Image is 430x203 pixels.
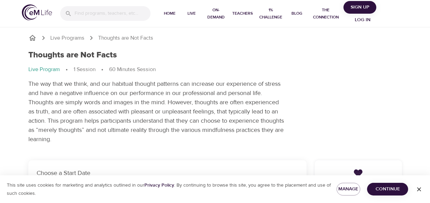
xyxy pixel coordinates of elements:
[205,6,227,21] span: On-Demand
[74,66,95,73] p: 1 Session
[289,10,305,17] span: Blog
[109,66,156,73] p: 60 Minutes Session
[183,10,200,17] span: Live
[28,66,402,74] nav: breadcrumb
[50,34,84,42] a: Live Programs
[337,183,361,195] button: Manage
[232,10,253,17] span: Teachers
[311,6,341,21] span: The Connection
[373,185,403,193] span: Continue
[144,182,174,188] a: Privacy Policy
[258,6,284,21] span: 1% Challenge
[343,1,376,14] button: Sign Up
[349,16,376,24] span: Log in
[28,66,60,73] p: Live Program
[98,34,153,42] p: Thoughts are Not Facts
[22,4,52,21] img: logo
[161,10,178,17] span: Home
[37,168,298,178] p: Choose a Start Date
[346,14,379,26] button: Log in
[28,34,402,42] nav: breadcrumb
[367,183,408,195] button: Continue
[75,6,151,21] input: Find programs, teachers, etc...
[346,3,374,12] span: Sign Up
[28,79,285,144] p: The way that we think, and our habitual thought patterns can increase our experience of stress an...
[342,185,355,193] span: Manage
[28,50,117,60] h1: Thoughts are Not Facts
